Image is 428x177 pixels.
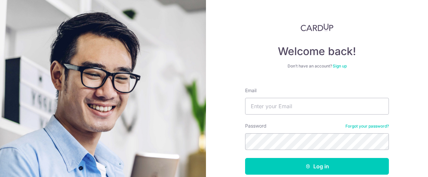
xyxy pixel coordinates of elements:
[245,98,389,115] input: Enter your Email
[345,124,389,129] a: Forgot your password?
[333,63,347,68] a: Sign up
[301,23,333,31] img: CardUp Logo
[245,63,389,69] div: Don’t have an account?
[245,158,389,175] button: Log in
[245,123,266,129] label: Password
[245,87,256,94] label: Email
[245,45,389,58] h4: Welcome back!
